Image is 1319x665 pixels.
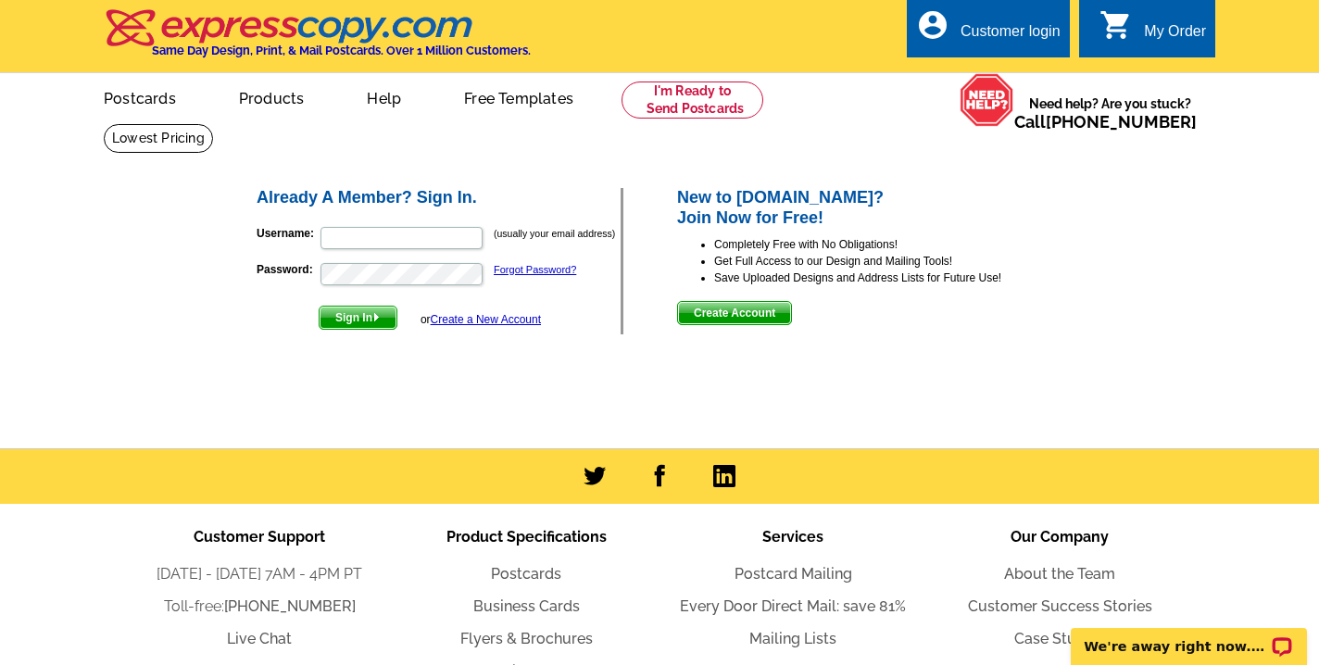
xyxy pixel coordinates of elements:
[372,313,381,321] img: button-next-arrow-white.png
[961,23,1061,49] div: Customer login
[74,75,206,119] a: Postcards
[473,597,580,615] a: Business Cards
[257,225,319,242] label: Username:
[1004,565,1115,583] a: About the Team
[1099,8,1133,42] i: shopping_cart
[434,75,603,119] a: Free Templates
[714,236,1065,253] li: Completely Free with No Obligations!
[494,228,615,239] small: (usually your email address)
[194,528,325,546] span: Customer Support
[916,20,1061,44] a: account_circle Customer login
[491,565,561,583] a: Postcards
[677,188,1065,228] h2: New to [DOMAIN_NAME]? Join Now for Free!
[319,306,397,330] button: Sign In
[257,261,319,278] label: Password:
[916,8,949,42] i: account_circle
[257,188,621,208] h2: Already A Member? Sign In.
[1059,607,1319,665] iframe: LiveChat chat widget
[749,630,836,647] a: Mailing Lists
[677,301,792,325] button: Create Account
[320,307,396,329] span: Sign In
[421,311,541,328] div: or
[680,597,906,615] a: Every Door Direct Mail: save 81%
[714,270,1065,286] li: Save Uploaded Designs and Address Lists for Future Use!
[1011,528,1109,546] span: Our Company
[1046,112,1197,132] a: [PHONE_NUMBER]
[209,75,334,119] a: Products
[431,313,541,326] a: Create a New Account
[126,563,393,585] li: [DATE] - [DATE] 7AM - 4PM PT
[446,528,607,546] span: Product Specifications
[1014,112,1197,132] span: Call
[960,73,1014,127] img: help
[227,630,292,647] a: Live Chat
[1144,23,1206,49] div: My Order
[678,302,791,324] span: Create Account
[1099,20,1206,44] a: shopping_cart My Order
[460,630,593,647] a: Flyers & Brochures
[337,75,431,119] a: Help
[762,528,823,546] span: Services
[104,22,531,57] a: Same Day Design, Print, & Mail Postcards. Over 1 Million Customers.
[1014,630,1105,647] a: Case Studies
[152,44,531,57] h4: Same Day Design, Print, & Mail Postcards. Over 1 Million Customers.
[126,596,393,618] li: Toll-free:
[224,597,356,615] a: [PHONE_NUMBER]
[1014,94,1206,132] span: Need help? Are you stuck?
[968,597,1152,615] a: Customer Success Stories
[494,264,576,275] a: Forgot Password?
[735,565,852,583] a: Postcard Mailing
[714,253,1065,270] li: Get Full Access to our Design and Mailing Tools!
